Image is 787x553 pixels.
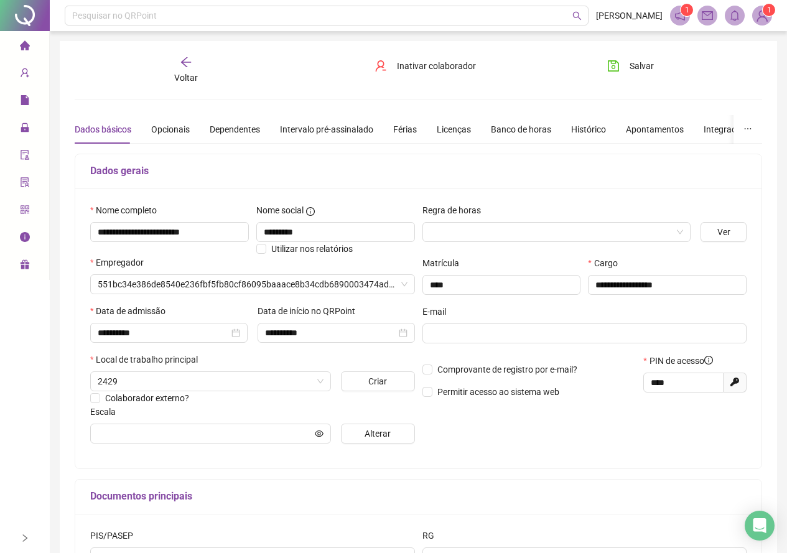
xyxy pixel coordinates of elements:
[98,275,407,294] span: 551bc34e386de8540e236fbf5fb80cf86095baaace8b34cdb6890003474ad1a7
[90,489,747,504] h5: Documentos principais
[20,226,30,251] span: info-circle
[90,529,141,542] label: PIS/PASEP
[437,123,471,136] div: Licenças
[393,123,417,136] div: Férias
[588,256,625,270] label: Cargo
[258,304,363,318] label: Data de início no QRPoint
[21,534,29,542] span: right
[717,225,730,239] span: Ver
[280,123,373,136] div: Intervalo pré-assinalado
[422,256,467,270] label: Matrícula
[180,56,192,68] span: arrow-left
[210,123,260,136] div: Dependentes
[20,144,30,169] span: audit
[20,35,30,60] span: home
[630,59,654,73] span: Salvar
[365,427,391,440] span: Alterar
[729,10,740,21] span: bell
[20,172,30,197] span: solution
[763,4,775,16] sup: Atualize o seu contato no menu Meus Dados
[745,511,775,541] div: Open Intercom Messenger
[491,123,551,136] div: Banco de horas
[151,123,190,136] div: Opcionais
[685,6,689,14] span: 1
[422,203,489,217] label: Regra de horas
[397,59,476,73] span: Inativar colaborador
[341,424,414,444] button: Alterar
[626,123,684,136] div: Apontamentos
[306,207,315,216] span: info-circle
[90,203,165,217] label: Nome completo
[701,222,747,242] button: Ver
[422,305,454,318] label: E-mail
[572,11,582,21] span: search
[650,354,713,368] span: PIN de acesso
[20,254,30,279] span: gift
[437,387,559,397] span: Permitir acesso ao sistema web
[20,199,30,224] span: qrcode
[681,4,693,16] sup: 1
[422,529,442,542] label: RG
[315,429,324,438] span: eye
[743,124,752,133] span: ellipsis
[571,123,606,136] div: Histórico
[704,123,750,136] div: Integrações
[90,164,747,179] h5: Dados gerais
[368,374,387,388] span: Criar
[437,365,577,374] span: Comprovante de registro por e-mail?
[271,244,353,254] span: Utilizar nos relatórios
[598,56,663,76] button: Salvar
[105,393,189,403] span: Colaborador externo?
[174,73,198,83] span: Voltar
[98,372,324,391] span: 2429
[767,6,771,14] span: 1
[704,356,713,365] span: info-circle
[90,405,124,419] label: Escala
[375,60,387,72] span: user-delete
[90,304,174,318] label: Data de admissão
[674,10,686,21] span: notification
[20,117,30,142] span: lock
[20,90,30,114] span: file
[596,9,663,22] span: [PERSON_NAME]
[702,10,713,21] span: mail
[75,123,131,136] div: Dados básicos
[90,353,206,366] label: Local de trabalho principal
[365,56,485,76] button: Inativar colaborador
[20,62,30,87] span: user-add
[256,203,304,217] span: Nome social
[733,115,762,144] button: ellipsis
[341,371,414,391] button: Criar
[607,60,620,72] span: save
[90,256,152,269] label: Empregador
[753,6,771,25] img: 34092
